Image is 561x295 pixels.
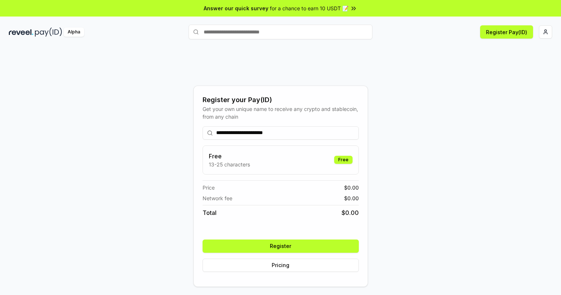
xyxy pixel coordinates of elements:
[344,184,359,191] span: $ 0.00
[203,95,359,105] div: Register your Pay(ID)
[9,28,33,37] img: reveel_dark
[209,152,250,161] h3: Free
[209,161,250,168] p: 13-25 characters
[203,240,359,253] button: Register
[203,105,359,120] div: Get your own unique name to receive any crypto and stablecoin, from any chain
[204,4,268,12] span: Answer our quick survey
[203,184,215,191] span: Price
[334,156,353,164] div: Free
[64,28,84,37] div: Alpha
[480,25,533,39] button: Register Pay(ID)
[270,4,349,12] span: for a chance to earn 10 USDT 📝
[203,208,217,217] span: Total
[203,259,359,272] button: Pricing
[342,208,359,217] span: $ 0.00
[344,194,359,202] span: $ 0.00
[203,194,232,202] span: Network fee
[35,28,62,37] img: pay_id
